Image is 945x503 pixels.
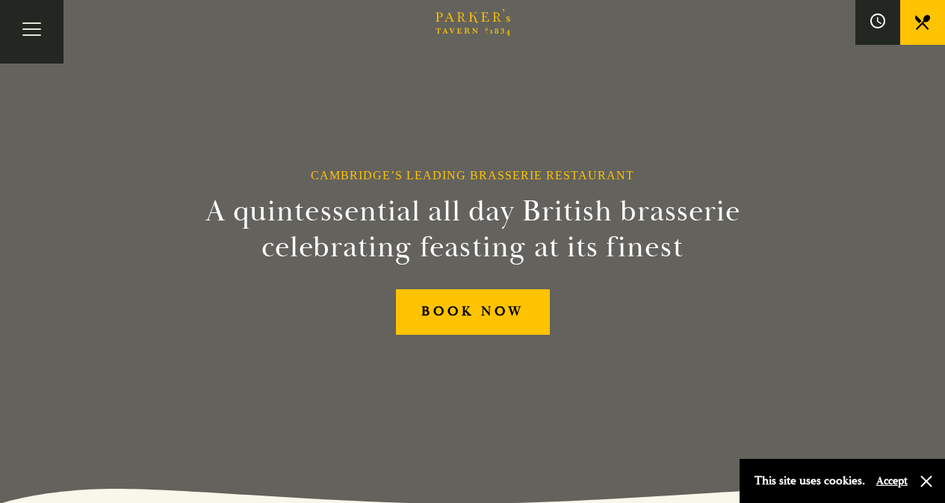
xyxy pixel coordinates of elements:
[755,470,865,492] p: This site uses cookies.
[132,194,814,265] h2: A quintessential all day British brasserie celebrating feasting at its finest
[396,289,550,335] a: BOOK NOW
[311,168,634,182] h1: Cambridge’s Leading Brasserie Restaurant
[876,474,908,488] button: Accept
[919,474,934,489] button: Close and accept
